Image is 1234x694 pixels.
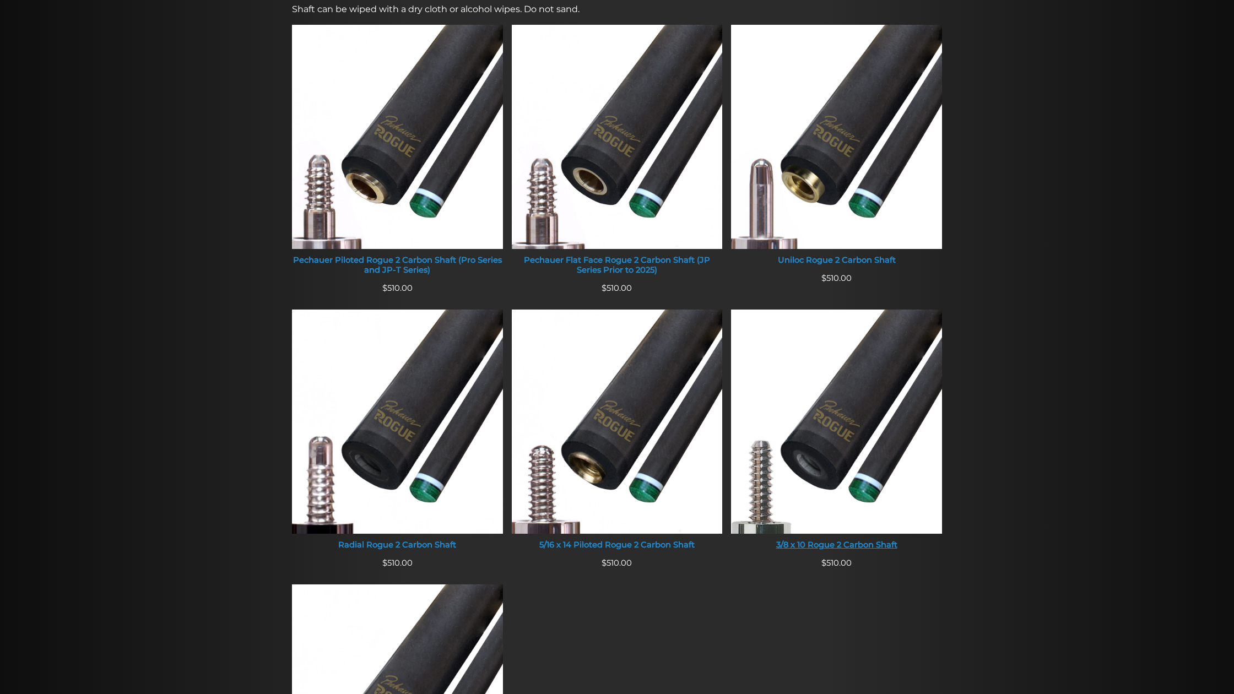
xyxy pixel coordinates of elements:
[602,283,607,293] span: $
[292,3,942,16] p: Shaft can be wiped with a dry cloth or alcohol wipes. Do not sand.
[292,256,503,275] div: Pechauer Piloted Rogue 2 Carbon Shaft (Pro Series and JP-T Series)
[512,310,723,534] img: 5/16 x 14 Piloted Rogue 2 Carbon Shaft
[292,540,503,550] div: Radial Rogue 2 Carbon Shaft
[382,283,413,293] span: 510.00
[292,25,503,282] a: Pechauer Piloted Rogue 2 Carbon Shaft (Pro Series and JP-T Series) Pechauer Piloted Rogue 2 Carbo...
[731,25,942,249] img: Uniloc Rogue 2 Carbon Shaft
[382,558,413,568] span: 510.00
[602,558,607,568] span: $
[821,273,852,283] span: 510.00
[512,540,723,550] div: 5/16 x 14 Piloted Rogue 2 Carbon Shaft
[731,256,942,265] div: Uniloc Rogue 2 Carbon Shaft
[382,283,387,293] span: $
[512,256,723,275] div: Pechauer Flat Face Rogue 2 Carbon Shaft (JP Series Prior to 2025)
[292,25,503,249] img: Pechauer Piloted Rogue 2 Carbon Shaft (Pro Series and JP-T Series)
[292,310,503,534] img: Radial Rogue 2 Carbon Shaft
[292,310,503,557] a: Radial Rogue 2 Carbon Shaft Radial Rogue 2 Carbon Shaft
[602,283,632,293] span: 510.00
[512,25,723,282] a: Pechauer Flat Face Rogue 2 Carbon Shaft (JP Series Prior to 2025) Pechauer Flat Face Rogue 2 Carb...
[602,558,632,568] span: 510.00
[731,310,942,534] img: 3/8 x 10 Rogue 2 Carbon Shaft
[821,558,852,568] span: 510.00
[821,558,826,568] span: $
[731,310,942,557] a: 3/8 x 10 Rogue 2 Carbon Shaft 3/8 x 10 Rogue 2 Carbon Shaft
[821,273,826,283] span: $
[731,25,942,272] a: Uniloc Rogue 2 Carbon Shaft Uniloc Rogue 2 Carbon Shaft
[731,540,942,550] div: 3/8 x 10 Rogue 2 Carbon Shaft
[512,25,723,249] img: Pechauer Flat Face Rogue 2 Carbon Shaft (JP Series Prior to 2025)
[382,558,387,568] span: $
[512,310,723,557] a: 5/16 x 14 Piloted Rogue 2 Carbon Shaft 5/16 x 14 Piloted Rogue 2 Carbon Shaft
